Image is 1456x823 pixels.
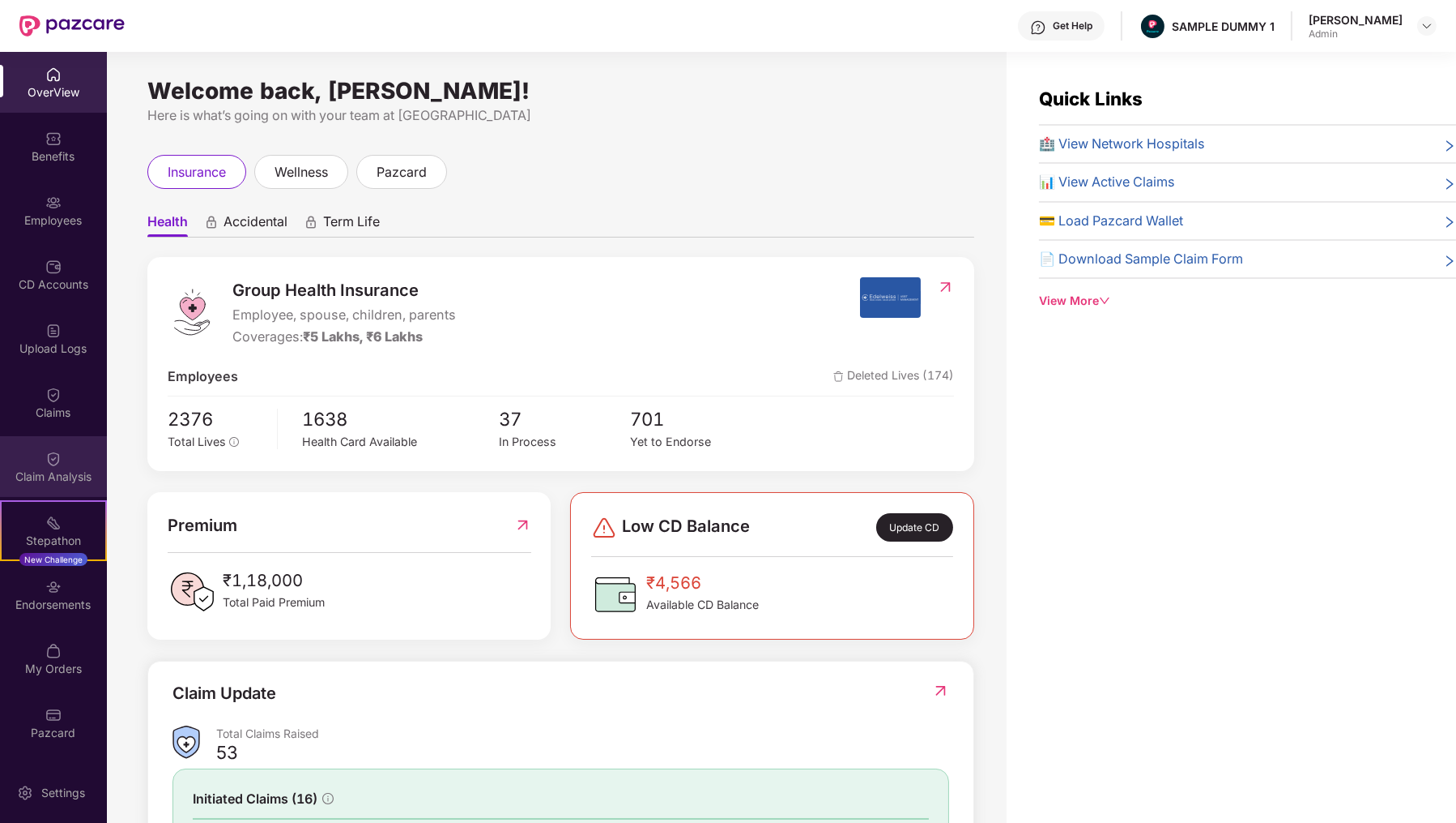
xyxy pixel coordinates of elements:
[17,785,33,801] img: svg+xml;base64,PHN2ZyBpZD0iU2V0dGluZy0yMHgyMCIgeG1sbnM9Imh0dHA6Ly93d3cudzMub3JnLzIwMDAvc3ZnIiB3aW...
[1443,252,1456,269] span: right
[224,213,287,237] span: Accidental
[204,215,219,229] div: animation
[876,513,953,542] div: Update CD
[232,305,456,325] span: Employee, spouse, children, parents
[147,84,974,97] div: Welcome back, [PERSON_NAME]!
[1309,12,1403,28] div: [PERSON_NAME]
[45,195,62,211] img: svg+xml;base64,PHN2ZyBpZD0iRW1wbG95ZWVzIiB4bWxucz0iaHR0cDovL3d3dy53My5vcmcvMjAwMC9zdmciIHdpZHRoPS...
[223,568,325,594] span: ₹1,18,000
[303,328,423,345] span: ₹5 Lakhs, ₹6 Lakhs
[19,553,87,566] div: New Challenge
[591,515,617,541] img: svg+xml;base64,PHN2ZyBpZD0iRGFuZ2VyLTMyeDMyIiB4bWxucz0iaHR0cDovL3d3dy53My5vcmcvMjAwMC9zdmciIHdpZH...
[622,513,750,542] span: Low CD Balance
[232,327,456,347] div: Coverages:
[322,793,334,804] span: info-circle
[19,15,125,36] img: New Pazcare Logo
[1030,19,1046,36] img: svg+xml;base64,PHN2ZyBpZD0iSGVscC0zMngzMiIgeG1sbnM9Imh0dHA6Ly93d3cudzMub3JnLzIwMDAvc3ZnIiB3aWR0aD...
[499,433,630,451] div: In Process
[229,437,239,447] span: info-circle
[45,131,62,147] img: svg+xml;base64,PHN2ZyBpZD0iQmVuZWZpdHMiIHhtbG5zPSJodHRwOi8vd3d3LnczLm9yZy8yMDAwL3N2ZyIgd2lkdGg9Ij...
[45,259,62,275] img: svg+xml;base64,PHN2ZyBpZD0iQ0RfQWNjb3VudHMiIGRhdGEtbmFtZT0iQ0QgQWNjb3VudHMiIHhtbG5zPSJodHRwOi8vd3...
[1039,292,1456,310] div: View More
[216,741,238,764] div: 53
[2,533,105,549] div: Stepathon
[514,512,531,538] img: RedirectIcon
[1053,19,1092,32] div: Get Help
[45,387,62,403] img: svg+xml;base64,PHN2ZyBpZD0iQ2xhaW0iIHhtbG5zPSJodHRwOi8vd3d3LnczLm9yZy8yMDAwL3N2ZyIgd2lkdGg9IjIwIi...
[937,279,954,295] img: RedirectIcon
[646,570,759,596] span: ₹4,566
[630,433,761,451] div: Yet to Endorse
[1039,172,1175,192] span: 📊 View Active Claims
[168,162,226,182] span: insurance
[1099,295,1110,306] span: down
[1420,19,1433,32] img: svg+xml;base64,PHN2ZyBpZD0iRHJvcGRvd24tMzJ4MzIiIHhtbG5zPSJodHRwOi8vd3d3LnczLm9yZy8yMDAwL3N2ZyIgd2...
[646,596,759,614] span: Available CD Balance
[1443,175,1456,192] span: right
[1039,134,1205,154] span: 🏥 View Network Hospitals
[172,681,276,706] div: Claim Update
[833,371,844,382] img: deleteIcon
[302,405,499,433] span: 1638
[36,785,90,801] div: Settings
[45,451,62,467] img: svg+xml;base64,PHN2ZyBpZD0iQ2xhaW0iIHhtbG5zPSJodHRwOi8vd3d3LnczLm9yZy8yMDAwL3N2ZyIgd2lkdGg9IjIwIi...
[172,726,200,759] img: ClaimsSummaryIcon
[168,405,266,433] span: 2376
[1039,249,1243,269] span: 📄 Download Sample Claim Form
[1039,211,1183,231] span: 💳 Load Pazcard Wallet
[1039,88,1143,109] span: Quick Links
[45,643,62,659] img: svg+xml;base64,PHN2ZyBpZD0iTXlfT3JkZXJzIiBkYXRhLW5hbWU9Ik15IE9yZGVycyIgeG1sbnM9Imh0dHA6Ly93d3cudz...
[45,579,62,595] img: svg+xml;base64,PHN2ZyBpZD0iRW5kb3JzZW1lbnRzIiB4bWxucz0iaHR0cDovL3d3dy53My5vcmcvMjAwMC9zdmciIHdpZH...
[168,435,226,448] span: Total Lives
[1443,214,1456,231] span: right
[1141,15,1164,38] img: Pazcare_Alternative_logo-01-01.png
[860,277,921,318] img: insurerIcon
[45,515,62,531] img: svg+xml;base64,PHN2ZyB4bWxucz0iaHR0cDovL3d3dy53My5vcmcvMjAwMC9zdmciIHdpZHRoPSIyMSIgaGVpZ2h0PSIyMC...
[232,277,456,303] span: Group Health Insurance
[1172,19,1275,34] div: SAMPLE DUMMY 1
[147,105,974,126] div: Here is what’s going on with your team at [GEOGRAPHIC_DATA]
[193,789,317,809] span: Initiated Claims (16)
[168,366,238,387] span: Employees
[147,213,188,237] span: Health
[630,405,761,433] span: 701
[223,594,325,611] span: Total Paid Premium
[377,162,427,182] span: pazcard
[323,213,380,237] span: Term Life
[45,323,62,339] img: svg+xml;base64,PHN2ZyBpZD0iVXBsb2FkX0xvZ3MiIGRhdGEtbmFtZT0iVXBsb2FkIExvZ3MiIHhtbG5zPSJodHRwOi8vd3...
[1443,137,1456,154] span: right
[304,215,318,229] div: animation
[591,570,640,619] img: CDBalanceIcon
[216,726,949,741] div: Total Claims Raised
[302,433,499,451] div: Health Card Available
[833,366,954,387] span: Deleted Lives (174)
[168,288,216,336] img: logo
[275,162,328,182] span: wellness
[45,707,62,723] img: svg+xml;base64,PHN2ZyBpZD0iUGF6Y2FyZCIgeG1sbnM9Imh0dHA6Ly93d3cudzMub3JnLzIwMDAvc3ZnIiB3aWR0aD0iMj...
[168,512,237,538] span: Premium
[932,683,949,699] img: RedirectIcon
[168,568,216,616] img: PaidPremiumIcon
[1309,28,1403,41] div: Admin
[45,66,62,83] img: svg+xml;base64,PHN2ZyBpZD0iSG9tZSIgeG1sbnM9Imh0dHA6Ly93d3cudzMub3JnLzIwMDAvc3ZnIiB3aWR0aD0iMjAiIG...
[499,405,630,433] span: 37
